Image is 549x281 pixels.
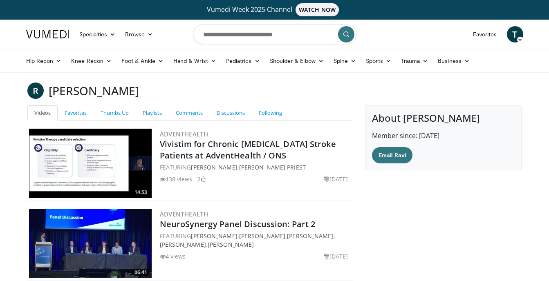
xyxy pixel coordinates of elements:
[160,130,208,138] a: AdventHealth
[136,105,169,120] a: Playlists
[27,105,58,120] a: Videos
[58,105,94,120] a: Favorites
[197,175,206,183] li: 2
[296,3,339,16] span: WATCH NOW
[361,53,396,69] a: Sports
[160,175,193,183] li: 138 views
[329,53,361,69] a: Spine
[433,53,475,69] a: Business
[507,26,523,42] a: T
[208,241,254,248] a: [PERSON_NAME]
[120,26,158,42] a: Browse
[396,53,433,69] a: Trauma
[29,209,152,278] a: 06:41
[210,105,252,120] a: Discussions
[94,105,136,120] a: Thumbs Up
[160,210,208,218] a: AdventHealth
[324,175,348,183] li: [DATE]
[160,232,352,249] div: FEATURING , , , ,
[132,269,150,276] span: 06:41
[27,83,44,99] a: R
[252,105,289,120] a: Following
[160,138,336,161] a: Vivistim for Chronic [MEDICAL_DATA] Stroke Patients at AdventHealth / ONS
[160,241,206,248] a: [PERSON_NAME]
[29,209,152,278] img: 131280be-cd7f-4bf9-b60a-1a2227a36e58.300x170_q85_crop-smart_upscale.jpg
[324,252,348,261] li: [DATE]
[372,112,515,124] h4: About [PERSON_NAME]
[468,26,502,42] a: Favorites
[191,163,237,171] a: [PERSON_NAME]
[372,131,515,140] p: Member since: [DATE]
[66,53,117,69] a: Knee Recon
[49,83,139,99] h3: [PERSON_NAME]
[27,3,522,16] a: Vumedi Week 2025 ChannelWATCH NOW
[372,147,412,163] a: Email Ravi
[239,232,285,240] a: [PERSON_NAME]
[169,105,210,120] a: Comments
[221,53,265,69] a: Pediatrics
[160,163,352,172] div: FEATURING ,
[21,53,67,69] a: Hip Recon
[265,53,329,69] a: Shoulder & Elbow
[239,163,306,171] a: [PERSON_NAME] Priest
[132,189,150,196] span: 14:53
[191,232,237,240] a: [PERSON_NAME]
[287,232,333,240] a: [PERSON_NAME]
[117,53,168,69] a: Foot & Ankle
[29,129,152,198] img: 63e13b0a-36f4-4ab8-962f-6b16e4de8052.300x170_q85_crop-smart_upscale.jpg
[26,30,69,38] img: VuMedi Logo
[160,219,316,230] a: NeuroSynergy Panel Discussion: Part 2
[168,53,221,69] a: Hand & Wrist
[193,25,356,44] input: Search topics, interventions
[74,26,121,42] a: Specialties
[29,129,152,198] a: 14:53
[160,252,186,261] li: 4 views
